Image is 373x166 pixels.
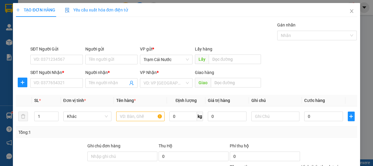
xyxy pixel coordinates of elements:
[195,54,209,64] span: Lấy
[30,46,83,52] div: SĐT Người Gửi
[65,8,70,13] img: icon
[144,55,189,64] span: Trạm Cái Nước
[175,98,197,103] span: Định lượng
[65,8,128,12] span: Yêu cầu xuất hóa đơn điện tử
[159,143,172,148] span: Thu Hộ
[18,78,27,87] button: plus
[85,69,138,76] div: Người nhận
[348,114,354,119] span: plus
[18,129,144,136] div: Tổng: 1
[349,9,354,14] span: close
[30,69,83,76] div: SĐT Người Nhận
[18,80,27,85] span: plus
[251,112,300,121] input: Ghi Chú
[34,98,39,103] span: SL
[195,70,214,75] span: Giao hàng
[304,98,325,103] span: Cước hàng
[208,98,230,103] span: Giá trị hàng
[249,95,302,106] th: Ghi chú
[63,98,86,103] span: Đơn vị tính
[195,78,211,88] span: Giao
[18,112,28,121] button: delete
[16,8,55,12] span: TẠO ĐƠN HÀNG
[87,152,157,161] input: Ghi chú đơn hàng
[211,78,261,88] input: Dọc đường
[67,112,108,121] span: Khác
[343,3,360,20] button: Close
[116,98,136,103] span: Tên hàng
[116,112,165,121] input: VD: Bàn, Ghế
[348,112,355,121] button: plus
[197,112,203,121] span: kg
[85,46,138,52] div: Người gửi
[16,8,20,12] span: plus
[230,143,300,152] div: Phí thu hộ
[129,81,134,85] span: user-add
[277,23,296,27] label: Gán nhãn
[195,47,212,51] span: Lấy hàng
[140,70,157,75] span: VP Nhận
[140,46,193,52] div: VP gửi
[209,54,261,64] input: Dọc đường
[87,143,120,148] label: Ghi chú đơn hàng
[208,112,247,121] input: 0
